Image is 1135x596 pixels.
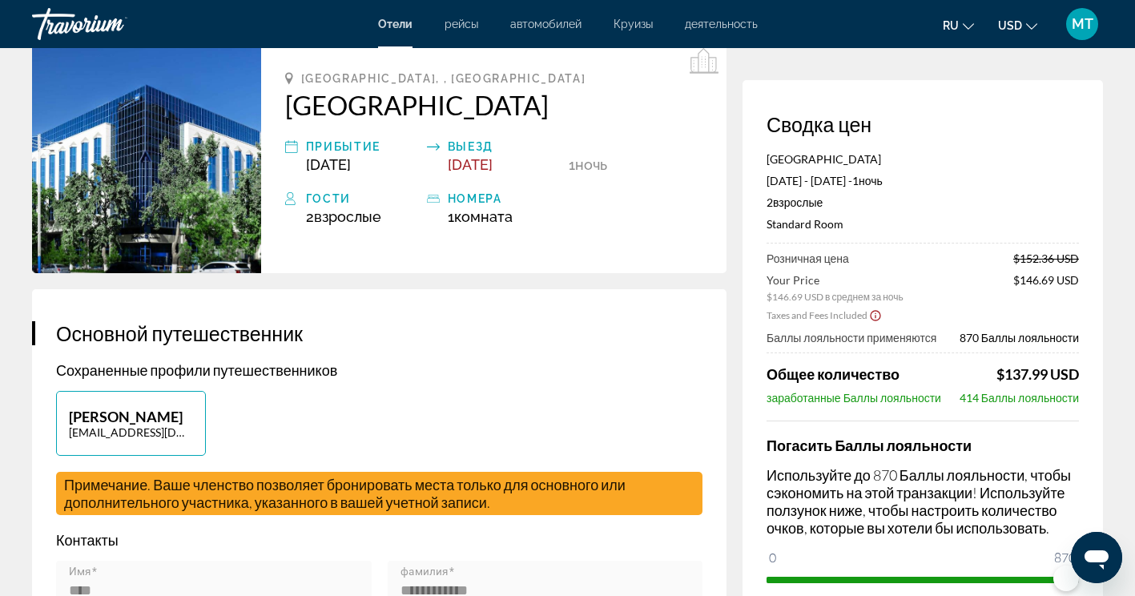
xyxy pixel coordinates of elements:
[400,566,449,578] mat-label: фамилия
[859,174,883,187] span: ночь
[301,72,586,85] span: [GEOGRAPHIC_DATA], , [GEOGRAPHIC_DATA]
[378,18,413,30] a: Отели
[306,156,351,173] span: [DATE]
[56,531,702,549] p: Контакты
[767,309,867,321] span: Taxes and Fees Included
[32,3,192,45] a: Travorium
[869,308,882,322] button: Show Taxes and Fees disclaimer
[1013,252,1079,265] span: $152.36 USD
[56,321,702,345] h3: Основной путешественник
[773,195,823,209] span: Взрослые
[510,18,582,30] a: автомобилей
[1071,532,1122,583] iframe: Кнопка запуска окна обмена сообщениями
[69,408,193,425] p: [PERSON_NAME]
[448,156,493,173] span: [DATE]
[1061,7,1103,41] button: User Menu
[767,174,1079,187] p: [DATE] - [DATE] -
[767,217,1079,231] p: Standard Room
[56,361,702,379] p: Сохраненные профили путешественников
[569,156,575,173] span: 1
[1053,566,1079,591] span: ngx-slider
[767,331,936,344] span: Баллы лояльности применяются
[1072,16,1093,32] span: MT
[575,156,607,173] span: ночь
[767,152,1079,166] p: [GEOGRAPHIC_DATA]
[943,19,959,32] span: ru
[767,577,1079,580] ngx-slider: ngx-slider
[767,365,900,383] span: Общее количество
[767,291,904,303] span: $146.69 USD в среднем за ночь
[448,189,561,208] div: номера
[306,137,419,156] div: прибытие
[685,18,758,30] a: деятельность
[767,195,823,209] span: 2
[69,425,193,439] p: [EMAIL_ADDRESS][DOMAIN_NAME]
[285,89,702,121] a: [GEOGRAPHIC_DATA]
[960,391,1079,405] span: 414 Баллы лояльности
[448,208,513,225] span: 1
[314,208,381,225] span: Взрослые
[767,466,1079,537] p: Используйте до 870 Баллы лояльности, чтобы сэкономить на этой транзакции! Используйте ползунок ни...
[852,174,859,187] span: 1
[998,14,1037,37] button: Change currency
[960,331,1079,344] span: 870 Баллы лояльности
[767,391,941,405] span: заработанные Баллы лояльности
[69,566,91,578] mat-label: Имя
[943,14,974,37] button: Change language
[614,18,653,30] a: Круизы
[306,208,381,225] span: 2
[64,476,626,511] span: Примечание. Ваше членство позволяет бронировать места только для основного или дополнительного уч...
[767,437,1079,454] h4: Погасить Баллы лояльности
[1052,548,1078,567] span: 870
[1013,273,1079,303] span: $146.69 USD
[306,189,419,208] div: Гости
[56,391,206,456] button: [PERSON_NAME][EMAIL_ADDRESS][DOMAIN_NAME]
[998,19,1022,32] span: USD
[767,307,882,323] button: Show Taxes and Fees breakdown
[445,18,478,30] a: рейсы
[454,208,513,225] span: Комната
[448,137,561,156] div: Выезд
[767,112,1079,136] h3: Сводка цен
[767,273,904,287] span: Your Price
[767,252,849,265] span: Розничная цена
[767,548,779,567] span: 0
[996,365,1079,383] span: $137.99 USD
